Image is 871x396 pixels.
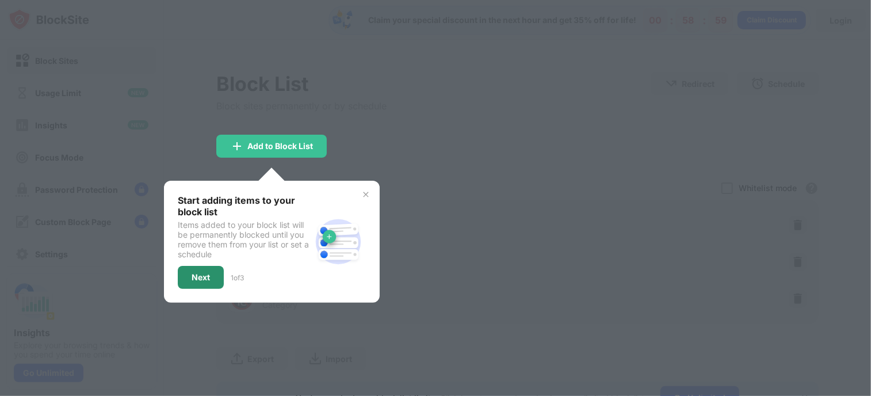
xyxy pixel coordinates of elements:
[192,273,210,282] div: Next
[247,142,313,151] div: Add to Block List
[231,273,244,282] div: 1 of 3
[178,195,311,218] div: Start adding items to your block list
[311,214,366,269] img: block-site.svg
[361,190,370,199] img: x-button.svg
[178,220,311,259] div: Items added to your block list will be permanently blocked until you remove them from your list o...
